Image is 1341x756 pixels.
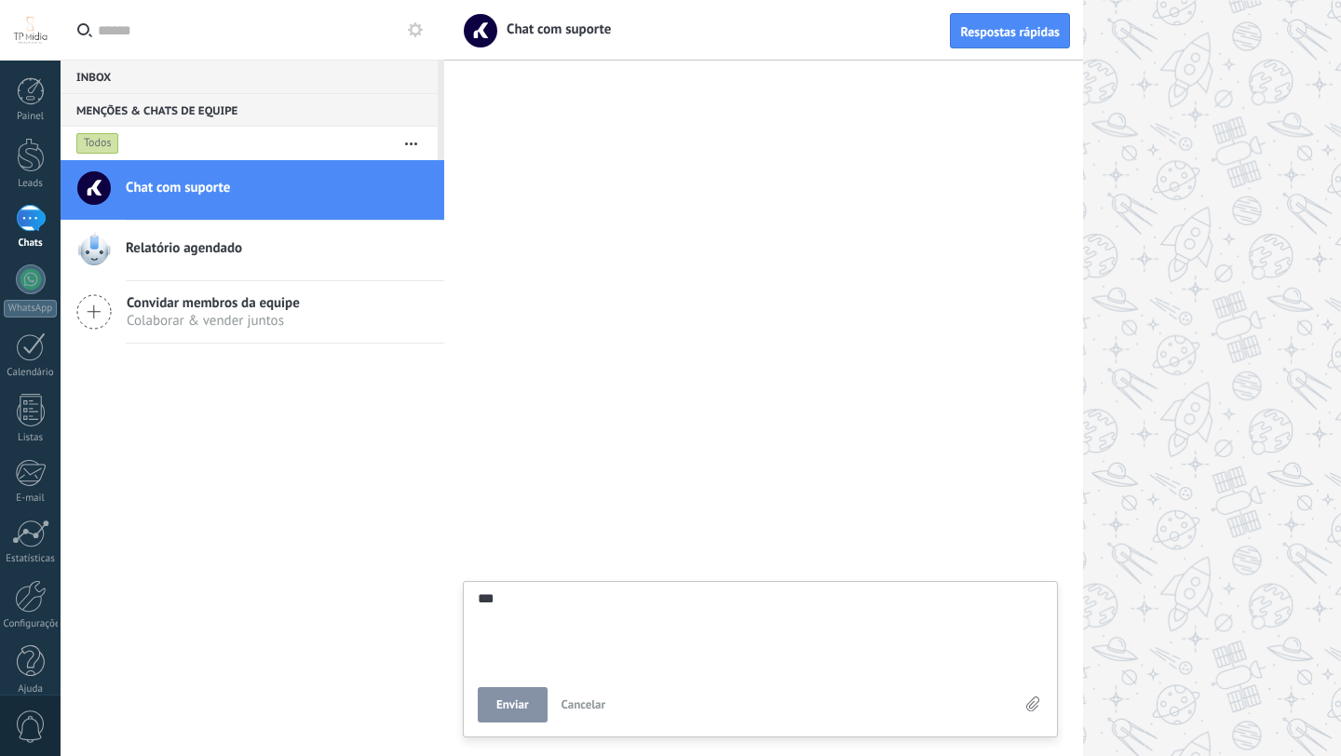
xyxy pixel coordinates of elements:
span: Cancelar [562,696,606,712]
a: Relatório agendado [61,221,444,280]
div: Estatísticas [4,553,58,565]
span: Convidar membros da equipe [127,294,300,312]
button: Cancelar [554,687,614,722]
div: Leads [4,178,58,190]
span: Relatório agendado [126,239,242,258]
span: Respostas rápidas [960,25,1060,38]
div: Configurações [4,618,58,630]
span: Enviar [496,698,529,711]
button: Respostas rápidas [950,13,1070,48]
div: Listas [4,432,58,444]
div: Todos [76,132,119,155]
span: Chat com suporte [495,20,611,38]
div: E-mail [4,493,58,505]
span: Colaborar & vender juntos [127,312,300,330]
div: Painel [4,111,58,123]
button: Enviar [478,687,548,722]
div: Chats [4,237,58,250]
div: Calendário [4,367,58,379]
a: Chat com suporte [61,160,444,220]
div: Ajuda [4,683,58,695]
div: Inbox [61,60,438,93]
div: WhatsApp [4,300,57,317]
span: Chat com suporte [126,179,230,197]
div: Menções & Chats de equipe [61,93,438,127]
